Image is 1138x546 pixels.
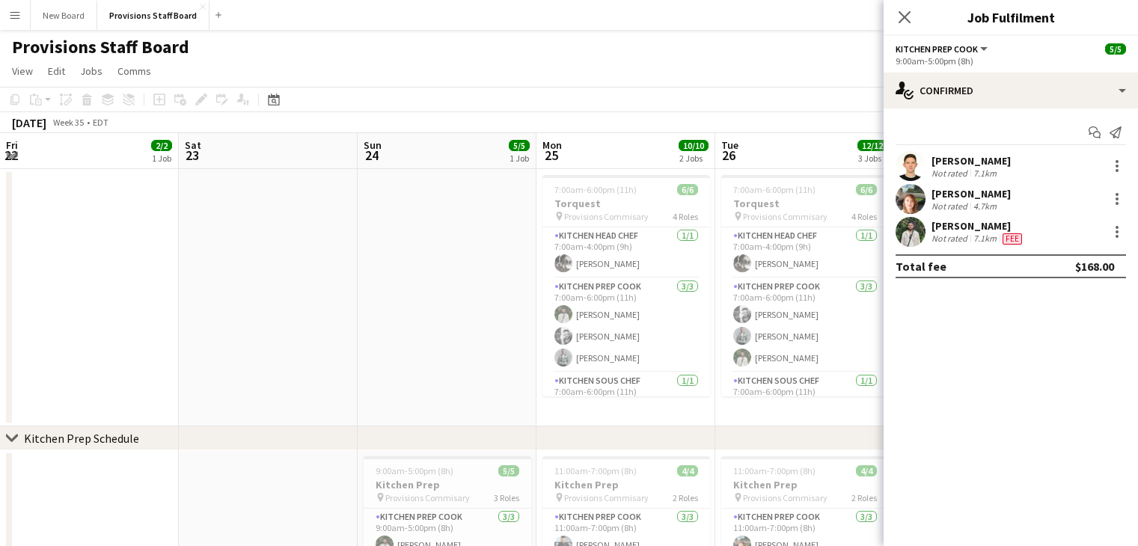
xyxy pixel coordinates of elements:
span: 26 [719,147,738,164]
span: 4 Roles [851,211,877,222]
span: Edit [48,64,65,78]
span: 25 [540,147,562,164]
h3: Kitchen Prep [721,478,889,491]
h3: Torquest [542,197,710,210]
div: EDT [93,117,108,128]
span: Provisions Commisary [385,492,470,503]
span: 23 [183,147,201,164]
app-job-card: 7:00am-6:00pm (11h)6/6Torquest Provisions Commisary4 RolesKitchen Head Chef1/17:00am-4:00pm (9h)[... [542,175,710,396]
app-job-card: 7:00am-6:00pm (11h)6/6Torquest Provisions Commisary4 RolesKitchen Head Chef1/17:00am-4:00pm (9h)[... [721,175,889,396]
span: 2/2 [151,140,172,151]
span: 4/4 [856,465,877,476]
span: 4/4 [677,465,698,476]
div: 4.7km [970,200,1000,212]
div: 3 Jobs [858,153,887,164]
button: Kitchen Prep Cook [896,43,990,55]
app-card-role: Kitchen Sous Chef1/17:00am-6:00pm (11h) [542,372,710,423]
div: 9:00am-5:00pm (8h) [896,55,1126,67]
div: Not rated [931,233,970,245]
app-card-role: Kitchen Sous Chef1/17:00am-6:00pm (11h) [721,372,889,423]
app-card-role: Kitchen Head Chef1/17:00am-4:00pm (9h)[PERSON_NAME] [542,227,710,278]
span: Provisions Commisary [564,492,649,503]
div: Not rated [931,168,970,179]
div: 7.1km [970,233,1000,245]
span: Mon [542,138,562,152]
span: 2 Roles [851,492,877,503]
span: 5/5 [509,140,530,151]
span: 9:00am-5:00pm (8h) [376,465,453,476]
button: New Board [31,1,97,30]
span: Provisions Commisary [743,211,828,222]
h3: Kitchen Prep [364,478,531,491]
span: Jobs [80,64,103,78]
h3: Kitchen Prep [542,478,710,491]
h1: Provisions Staff Board [12,36,189,58]
span: Fri [6,138,18,152]
a: Comms [111,61,157,81]
span: 2 Roles [673,492,698,503]
span: Comms [117,64,151,78]
div: 7.1km [970,168,1000,179]
div: Crew has different fees then in role [1000,233,1025,245]
a: Jobs [74,61,108,81]
button: Provisions Staff Board [97,1,209,30]
span: 5/5 [498,465,519,476]
div: 1 Job [152,153,171,164]
span: 10/10 [679,140,709,151]
div: [DATE] [12,115,46,130]
span: Tue [721,138,738,152]
span: Week 35 [49,117,87,128]
div: 1 Job [510,153,529,164]
div: [PERSON_NAME] [931,187,1011,200]
span: 11:00am-7:00pm (8h) [733,465,816,476]
span: Sat [185,138,201,152]
div: [PERSON_NAME] [931,219,1025,233]
span: Sun [364,138,382,152]
div: Kitchen Prep Schedule [24,431,139,446]
h3: Torquest [721,197,889,210]
div: Not rated [931,200,970,212]
div: 2 Jobs [679,153,708,164]
span: Provisions Commisary [564,211,649,222]
span: 5/5 [1105,43,1126,55]
span: 24 [361,147,382,164]
span: 7:00am-6:00pm (11h) [733,184,816,195]
span: 22 [4,147,18,164]
h3: Job Fulfilment [884,7,1138,27]
app-card-role: Kitchen Prep Cook3/37:00am-6:00pm (11h)[PERSON_NAME][PERSON_NAME][PERSON_NAME] [542,278,710,372]
span: 6/6 [677,184,698,195]
span: 3 Roles [494,492,519,503]
span: Fee [1003,233,1022,245]
app-card-role: Kitchen Prep Cook3/37:00am-6:00pm (11h)[PERSON_NAME][PERSON_NAME][PERSON_NAME] [721,278,889,372]
a: Edit [42,61,71,81]
span: View [12,64,33,78]
span: 4 Roles [673,211,698,222]
div: Confirmed [884,73,1138,108]
div: $168.00 [1075,259,1114,274]
span: 12/12 [857,140,887,151]
a: View [6,61,39,81]
app-card-role: Kitchen Head Chef1/17:00am-4:00pm (9h)[PERSON_NAME] [721,227,889,278]
div: Total fee [896,259,946,274]
span: 11:00am-7:00pm (8h) [554,465,637,476]
span: Provisions Commisary [743,492,828,503]
span: Kitchen Prep Cook [896,43,978,55]
span: 7:00am-6:00pm (11h) [554,184,637,195]
div: [PERSON_NAME] [931,154,1011,168]
span: 6/6 [856,184,877,195]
